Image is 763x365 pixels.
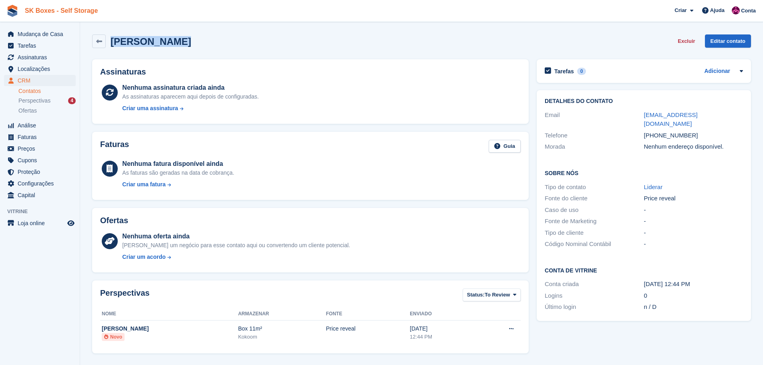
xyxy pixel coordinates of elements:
[467,291,485,299] span: Status:
[7,208,80,216] span: Vitrine
[122,232,350,241] div: Nenhuma oferta ainda
[489,140,521,153] a: Guia
[122,241,350,250] div: [PERSON_NAME] um negócio para esse contato aqui ou convertendo um cliente potencial.
[705,34,751,48] a: Editar contato
[644,206,743,215] div: -
[644,194,743,203] div: Price reveal
[111,36,191,47] h2: [PERSON_NAME]
[644,291,743,300] div: 0
[545,280,644,289] div: Conta criada
[4,178,76,189] a: menu
[18,190,66,201] span: Capital
[644,228,743,238] div: -
[545,206,644,215] div: Caso de uso
[4,131,76,143] a: menu
[18,166,66,177] span: Proteção
[18,131,66,143] span: Faturas
[102,333,125,341] li: Novo
[644,111,698,127] a: [EMAIL_ADDRESS][DOMAIN_NAME]
[18,143,66,154] span: Preços
[410,325,473,333] div: [DATE]
[545,131,644,140] div: Telefone
[545,240,644,249] div: Código Nominal Contábil
[741,7,756,15] span: Conta
[18,178,66,189] span: Configurações
[410,333,473,341] div: 12:44 PM
[4,143,76,154] a: menu
[545,183,644,192] div: Tipo de contato
[4,190,76,201] a: menu
[18,97,50,105] span: Perspectivas
[545,98,743,105] h2: Detalhes do contato
[554,68,574,75] h2: Tarefas
[18,107,37,115] span: Ofertas
[18,75,66,86] span: CRM
[545,169,743,177] h2: Sobre Nós
[545,228,644,238] div: Tipo de cliente
[644,302,743,312] div: n / D
[238,325,326,333] div: Box 11m²
[18,28,66,40] span: Mudança de Casa
[100,308,238,321] th: Nome
[68,97,76,104] div: 4
[122,104,178,113] div: Criar uma assinatura
[18,63,66,75] span: Localizações
[326,308,410,321] th: Fonte
[674,6,686,14] span: Criar
[326,325,410,333] div: Price reveal
[122,169,234,177] div: As faturas são geradas na data de cobrança.
[4,52,76,63] a: menu
[22,4,101,17] a: SK Boxes - Self Storage
[644,142,743,151] div: Nenhum endereço disponível.
[545,194,644,203] div: Fonte do cliente
[122,180,234,189] a: Criar uma fatura
[4,40,76,51] a: menu
[710,6,725,14] span: Ajuda
[18,155,66,166] span: Cupons
[100,67,521,77] h2: Assinaturas
[4,155,76,166] a: menu
[18,52,66,63] span: Assinaturas
[66,218,76,228] a: Loja de pré-visualização
[18,107,76,115] a: Ofertas
[238,333,326,341] div: Kokoom
[4,63,76,75] a: menu
[545,291,644,300] div: Logins
[100,216,128,225] h2: Ofertas
[238,308,326,321] th: Armazenar
[644,184,663,190] a: Liderar
[18,87,76,95] a: Contatos
[122,93,259,101] div: As assinaturas aparecem aqui depois de configuradas.
[4,218,76,229] a: menu
[644,217,743,226] div: -
[4,166,76,177] a: menu
[100,288,149,303] h2: Perspectivas
[122,253,165,261] div: Criar um acordo
[18,97,76,105] a: Perspectivas 4
[644,240,743,249] div: -
[100,140,129,153] h2: Faturas
[4,120,76,131] a: menu
[732,6,740,14] img: Joana Alegria
[18,120,66,131] span: Análise
[4,75,76,86] a: menu
[644,280,743,289] div: [DATE] 12:44 PM
[122,253,350,261] a: Criar um acordo
[122,83,259,93] div: Nenhuma assinatura criada ainda
[545,266,743,274] h2: Conta de vitrine
[122,180,165,189] div: Criar uma fatura
[545,217,644,226] div: Fonte de Marketing
[410,308,473,321] th: Enviado
[545,302,644,312] div: Último login
[18,218,66,229] span: Loja online
[485,291,510,299] span: To Review
[4,28,76,40] a: menu
[463,288,521,302] button: Status: To Review
[545,111,644,129] div: Email
[122,104,259,113] a: Criar uma assinatura
[577,68,586,75] div: 0
[18,40,66,51] span: Tarefas
[704,67,730,76] a: Adicionar
[6,5,18,17] img: stora-icon-8386f47178a22dfd0bd8f6a31ec36ba5ce8667c1dd55bd0f319d3a0aa187defe.svg
[102,325,238,333] div: [PERSON_NAME]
